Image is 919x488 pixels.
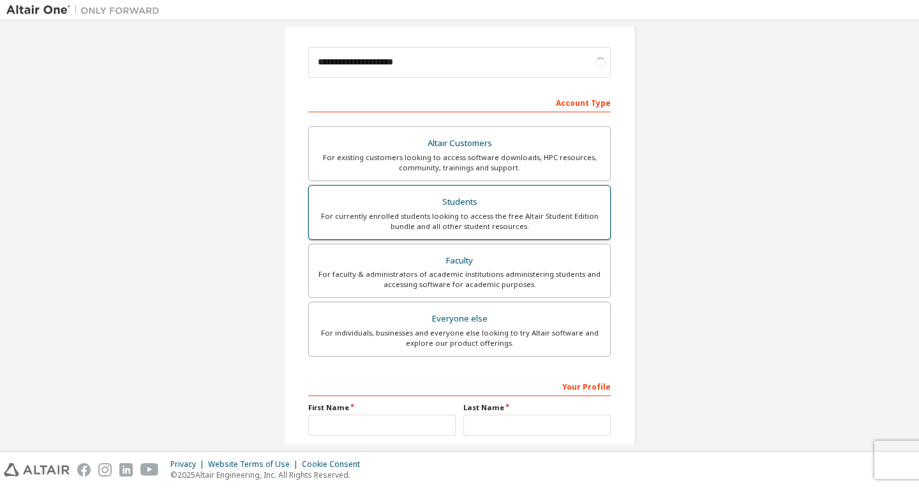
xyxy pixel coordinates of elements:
div: Altair Customers [317,135,602,152]
label: Last Name [463,403,611,413]
div: Cookie Consent [302,459,368,470]
div: Your Profile [308,376,611,396]
img: linkedin.svg [119,463,133,477]
div: Privacy [170,459,208,470]
img: altair_logo.svg [4,463,70,477]
p: © 2025 Altair Engineering, Inc. All Rights Reserved. [170,470,368,480]
div: Everyone else [317,310,602,328]
div: Website Terms of Use [208,459,302,470]
div: For currently enrolled students looking to access the free Altair Student Edition bundle and all ... [317,211,602,232]
div: Faculty [317,252,602,270]
div: For faculty & administrators of academic institutions administering students and accessing softwa... [317,269,602,290]
img: youtube.svg [140,463,159,477]
img: facebook.svg [77,463,91,477]
label: Job Title [308,443,611,454]
div: For existing customers looking to access software downloads, HPC resources, community, trainings ... [317,152,602,173]
div: For individuals, businesses and everyone else looking to try Altair software and explore our prod... [317,328,602,348]
img: Altair One [6,4,166,17]
img: instagram.svg [98,463,112,477]
label: First Name [308,403,456,413]
div: Students [317,193,602,211]
div: Account Type [308,92,611,112]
